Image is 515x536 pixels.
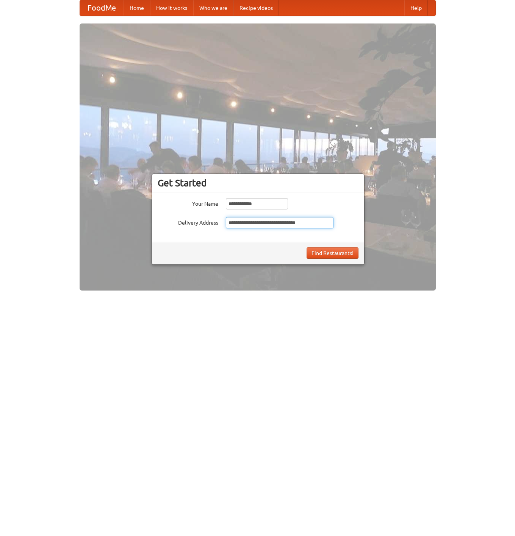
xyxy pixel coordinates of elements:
a: Help [404,0,428,16]
label: Delivery Address [158,217,218,227]
h3: Get Started [158,177,358,189]
a: Recipe videos [233,0,279,16]
label: Your Name [158,198,218,208]
a: How it works [150,0,193,16]
a: Who we are [193,0,233,16]
a: FoodMe [80,0,124,16]
button: Find Restaurants! [307,247,358,259]
a: Home [124,0,150,16]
